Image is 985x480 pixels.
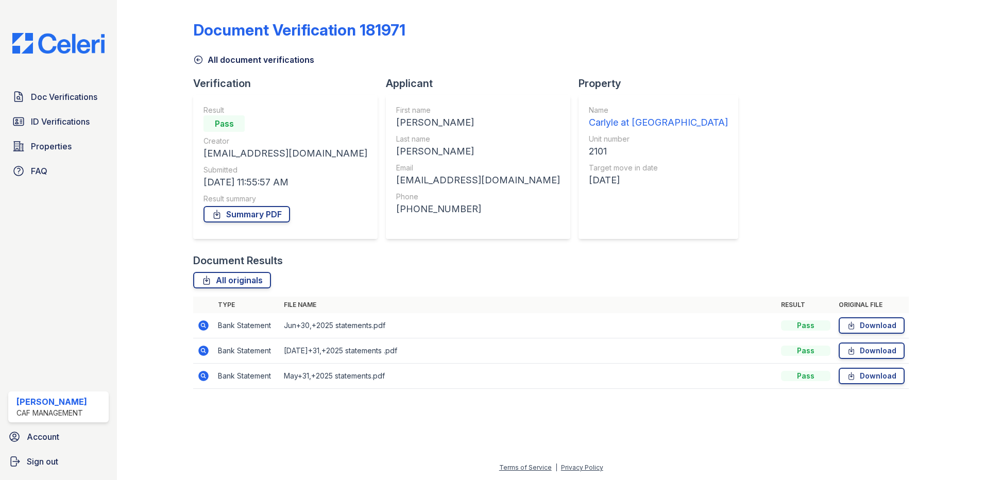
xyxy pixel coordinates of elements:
div: Pass [781,371,830,381]
th: Original file [835,297,909,313]
th: Result [777,297,835,313]
a: Privacy Policy [561,464,603,471]
div: [PERSON_NAME] [396,144,560,159]
a: Download [839,342,905,359]
div: [DATE] [589,173,728,187]
a: Account [4,426,113,447]
div: Last name [396,134,560,144]
a: Doc Verifications [8,87,109,107]
div: [PHONE_NUMBER] [396,202,560,216]
td: Bank Statement [214,364,280,389]
img: CE_Logo_Blue-a8612792a0a2168367f1c8372b55b34899dd931a85d93a1a3d3e32e68fde9ad4.png [4,33,113,54]
div: Unit number [589,134,728,144]
iframe: chat widget [942,439,975,470]
div: [DATE] 11:55:57 AM [203,175,367,190]
div: Submitted [203,165,367,175]
a: Name Carlyle at [GEOGRAPHIC_DATA] [589,105,728,130]
a: All document verifications [193,54,314,66]
div: [PERSON_NAME] [16,396,87,408]
a: Terms of Service [499,464,552,471]
td: [DATE]+31,+2025 statements .pdf [280,338,777,364]
a: FAQ [8,161,109,181]
td: Bank Statement [214,313,280,338]
div: Applicant [386,76,579,91]
span: ID Verifications [31,115,90,128]
div: Pass [203,115,245,132]
a: Download [839,368,905,384]
div: Email [396,163,560,173]
a: Properties [8,136,109,157]
div: [EMAIL_ADDRESS][DOMAIN_NAME] [396,173,560,187]
div: Carlyle at [GEOGRAPHIC_DATA] [589,115,728,130]
div: CAF Management [16,408,87,418]
div: Creator [203,136,367,146]
div: Name [589,105,728,115]
div: Target move in date [589,163,728,173]
td: Jun+30,+2025 statements.pdf [280,313,777,338]
div: Verification [193,76,386,91]
span: FAQ [31,165,47,177]
div: | [555,464,557,471]
span: Account [27,431,59,443]
a: Sign out [4,451,113,472]
a: Summary PDF [203,206,290,222]
td: May+31,+2025 statements.pdf [280,364,777,389]
a: Download [839,317,905,334]
a: ID Verifications [8,111,109,132]
span: Sign out [27,455,58,468]
div: Pass [781,346,830,356]
div: [PERSON_NAME] [396,115,560,130]
div: Result summary [203,194,367,204]
th: File name [280,297,777,313]
div: First name [396,105,560,115]
div: [EMAIL_ADDRESS][DOMAIN_NAME] [203,146,367,161]
div: Document Results [193,253,283,268]
div: Result [203,105,367,115]
div: Property [579,76,746,91]
a: All originals [193,272,271,288]
div: 2101 [589,144,728,159]
span: Properties [31,140,72,152]
div: Document Verification 181971 [193,21,405,39]
span: Doc Verifications [31,91,97,103]
div: Phone [396,192,560,202]
td: Bank Statement [214,338,280,364]
th: Type [214,297,280,313]
div: Pass [781,320,830,331]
